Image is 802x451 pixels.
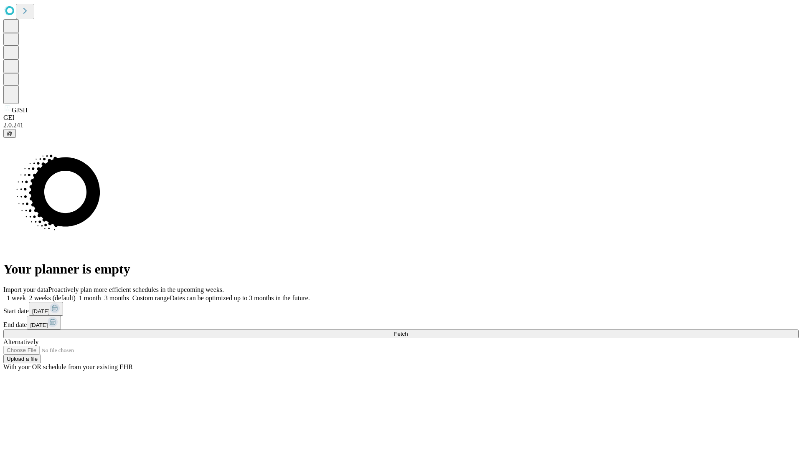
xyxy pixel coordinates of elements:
span: 2 weeks (default) [29,294,76,302]
h1: Your planner is empty [3,261,799,277]
span: @ [7,130,13,137]
span: [DATE] [30,322,48,328]
div: Start date [3,302,799,316]
span: 1 week [7,294,26,302]
span: Import your data [3,286,48,293]
span: Proactively plan more efficient schedules in the upcoming weeks. [48,286,224,293]
span: 3 months [104,294,129,302]
button: @ [3,129,16,138]
span: GJSH [12,106,28,114]
div: 2.0.241 [3,122,799,129]
button: Fetch [3,329,799,338]
span: With your OR schedule from your existing EHR [3,363,133,370]
button: [DATE] [29,302,63,316]
span: Alternatively [3,338,38,345]
span: [DATE] [32,308,50,314]
div: GEI [3,114,799,122]
button: Upload a file [3,355,41,363]
span: Fetch [394,331,408,337]
span: 1 month [79,294,101,302]
button: [DATE] [27,316,61,329]
span: Custom range [132,294,170,302]
span: Dates can be optimized up to 3 months in the future. [170,294,310,302]
div: End date [3,316,799,329]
